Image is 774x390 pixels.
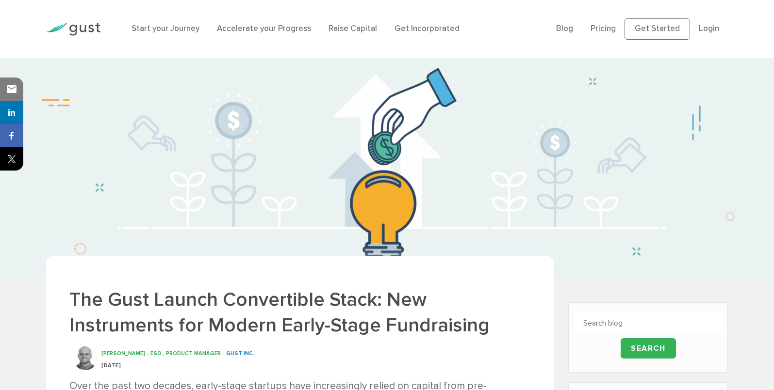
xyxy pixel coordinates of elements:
img: Ryan Kutter [73,346,98,370]
a: Blog [556,24,573,33]
a: Get Started [625,18,690,40]
a: Get Incorporated [395,24,460,33]
span: , GUST INC. [223,350,254,357]
span: , ESQ., PRODUCT MANAGER [148,350,221,357]
img: Gust Logo [46,23,100,36]
input: Search blog [574,312,723,334]
h1: The Gust Launch Convertible Stack: New Instruments for Modern Early-Stage Fundraising [69,287,531,338]
a: Pricing [591,24,616,33]
a: Accelerate your Progress [217,24,311,33]
a: Raise Capital [329,24,377,33]
a: Login [699,24,719,33]
span: [DATE] [101,362,121,369]
input: Search [621,338,676,359]
a: Start your Journey [132,24,199,33]
span: [PERSON_NAME] [101,350,145,357]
